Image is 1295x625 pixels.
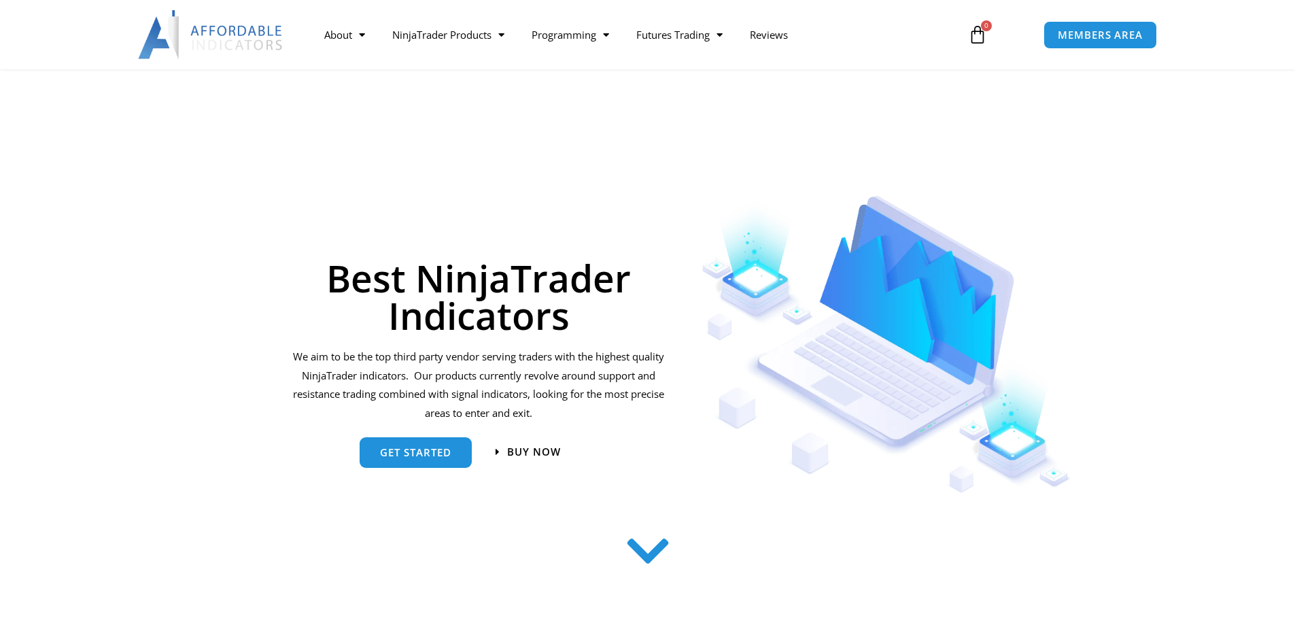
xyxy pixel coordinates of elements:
a: 0 [948,15,1007,54]
a: Futures Trading [623,19,736,50]
span: get started [380,447,451,458]
a: Reviews [736,19,801,50]
a: Buy now [496,447,561,457]
a: About [311,19,379,50]
img: Indicators 1 | Affordable Indicators – NinjaTrader [702,196,1071,493]
span: Buy now [507,447,561,457]
span: 0 [981,20,992,31]
p: We aim to be the top third party vendor serving traders with the highest quality NinjaTrader indi... [291,348,667,423]
a: Programming [518,19,623,50]
a: get started [360,437,472,468]
img: LogoAI | Affordable Indicators – NinjaTrader [138,10,284,59]
h1: Best NinjaTrader Indicators [291,259,667,334]
span: MEMBERS AREA [1058,30,1143,40]
a: NinjaTrader Products [379,19,518,50]
nav: Menu [311,19,952,50]
a: MEMBERS AREA [1043,21,1157,49]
